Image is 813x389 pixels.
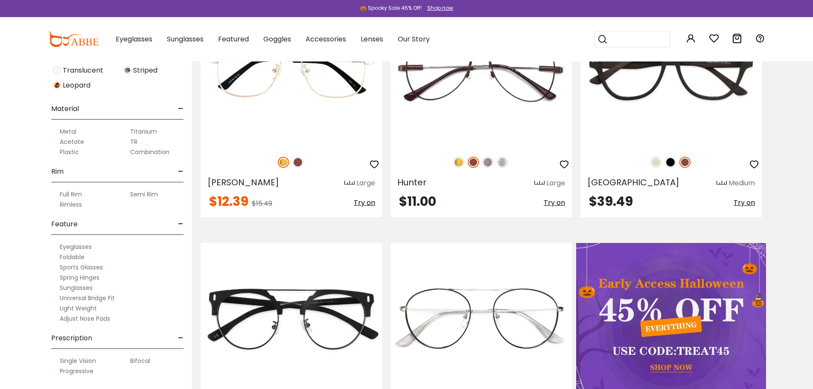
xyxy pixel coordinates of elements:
div: Medium [728,178,755,188]
span: $15.49 [252,199,272,208]
img: Silver [497,157,508,168]
label: Bifocal [130,356,150,366]
span: Striped [133,65,157,76]
img: size ruler [344,180,355,187]
img: Brown [679,157,691,168]
img: size ruler [717,180,727,187]
label: Rimless [60,199,82,210]
span: - [178,161,184,182]
img: Translucent [53,66,61,74]
span: Prescription [51,328,92,348]
button: Try on [734,195,755,211]
img: Gold [278,157,289,168]
label: Light Weight [60,303,97,313]
div: Large [546,178,565,188]
label: Foldable [60,252,85,262]
span: Goggles [263,34,291,44]
span: $11.00 [399,192,436,211]
img: size ruler [534,180,545,187]
img: Black [665,157,676,168]
label: Combination [130,147,169,157]
span: Lenses [361,34,383,44]
span: Our Story [398,34,430,44]
label: Acetate [60,137,84,147]
label: Sports Glasses [60,262,103,272]
label: TR [130,137,137,147]
span: Featured [218,34,249,44]
span: Feature [51,214,78,234]
span: Sunglasses [167,34,204,44]
span: Translucent [63,65,103,76]
a: Shop now [423,4,453,12]
label: Universal Bridge Fit [60,293,115,303]
div: Shop now [427,4,453,12]
img: Gold [453,157,464,168]
img: Striped [123,66,131,74]
div: 🎃 Spooky Sale 45% Off! [360,4,422,12]
label: Metal [60,126,76,137]
span: Material [51,99,79,119]
span: - [178,328,184,348]
label: Single Vision [60,356,96,366]
span: Try on [734,198,755,208]
span: - [178,214,184,234]
span: Rim [51,161,64,182]
span: Try on [354,198,375,208]
span: $39.49 [589,192,633,211]
span: [GEOGRAPHIC_DATA] [587,176,679,188]
label: Semi Rim [130,189,158,199]
label: Full Rim [60,189,82,199]
label: Titanium [130,126,157,137]
button: Try on [544,195,565,211]
button: Try on [354,195,375,211]
span: $12.39 [209,192,248,211]
div: Large [356,178,375,188]
label: Sunglasses [60,283,93,293]
label: Adjust Nose Pads [60,313,110,324]
label: Eyeglasses [60,242,92,252]
label: Progressive [60,366,93,376]
span: - [178,99,184,119]
span: Accessories [306,34,346,44]
img: Gun [482,157,493,168]
span: Try on [544,198,565,208]
label: Spring Hinges [60,272,99,283]
img: Cream [650,157,661,168]
img: Leopard [53,81,61,89]
span: Hunter [397,176,426,188]
img: abbeglasses.com [48,32,99,47]
span: Eyeglasses [116,34,152,44]
label: Plastic [60,147,79,157]
span: [PERSON_NAME] [207,176,279,188]
img: Brown [468,157,479,168]
img: Brown [292,157,303,168]
span: Leopard [63,80,90,91]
